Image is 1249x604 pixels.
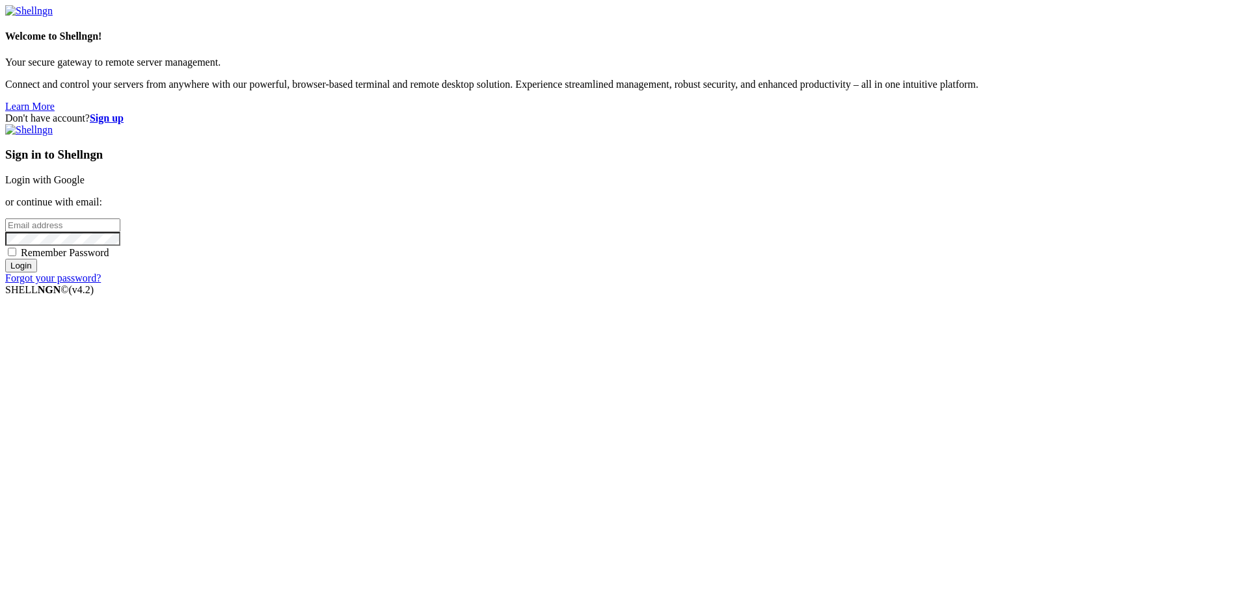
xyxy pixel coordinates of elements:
img: Shellngn [5,5,53,17]
b: NGN [38,284,61,295]
a: Sign up [90,112,124,124]
h3: Sign in to Shellngn [5,148,1244,162]
input: Login [5,259,37,272]
img: Shellngn [5,124,53,136]
p: or continue with email: [5,196,1244,208]
input: Remember Password [8,248,16,256]
h4: Welcome to Shellngn! [5,31,1244,42]
span: SHELL © [5,284,94,295]
a: Forgot your password? [5,272,101,283]
div: Don't have account? [5,112,1244,124]
span: Remember Password [21,247,109,258]
a: Learn More [5,101,55,112]
a: Login with Google [5,174,85,185]
input: Email address [5,218,120,232]
p: Connect and control your servers from anywhere with our powerful, browser-based terminal and remo... [5,79,1244,90]
p: Your secure gateway to remote server management. [5,57,1244,68]
span: 4.2.0 [69,284,94,295]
